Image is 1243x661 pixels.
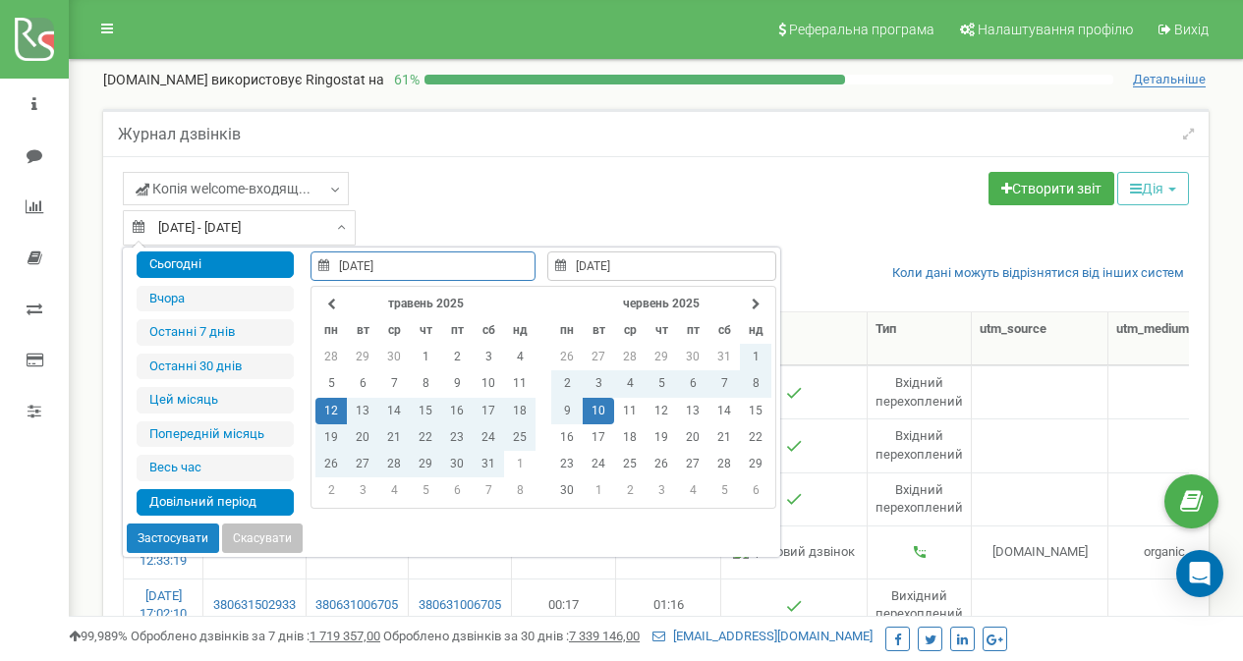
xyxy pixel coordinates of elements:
span: Оброблено дзвінків за 7 днів : [131,629,380,643]
th: utm_mеdium [1108,312,1221,365]
td: 23 [441,424,473,451]
th: нд [740,317,771,344]
td: 25 [504,424,536,451]
span: Налаштування профілю [978,22,1133,37]
td: 7 [473,477,504,504]
td: 6 [677,370,708,397]
td: 8 [740,370,771,397]
td: 28 [614,344,646,370]
td: 22 [410,424,441,451]
span: Вихід [1174,22,1209,37]
td: 1 [504,451,536,477]
td: Вихідний перехоплений [868,578,972,632]
td: 8 [504,477,536,504]
button: Скасувати [222,523,303,553]
td: 19 [315,424,347,451]
td: 25 [614,451,646,477]
td: 6 [740,477,771,504]
button: Дія [1117,172,1189,205]
a: 380631502933 [211,596,297,615]
td: 4 [677,477,708,504]
td: 20 [677,424,708,451]
p: 61 % [384,70,424,89]
td: 3 [646,477,677,504]
li: Попередній місяць [137,421,294,448]
td: 3 [473,344,504,370]
td: 29 [347,344,378,370]
td: 18 [504,398,536,424]
span: Детальніше [1133,72,1206,87]
td: 5 [315,370,347,397]
td: 26 [315,451,347,477]
th: чт [646,317,677,344]
li: Останні 7 днів [137,319,294,346]
a: [DATE] 17:02:10 [140,588,187,622]
td: 11 [504,370,536,397]
th: пн [551,317,583,344]
td: 23 [551,451,583,477]
li: Весь час [137,455,294,481]
td: 13 [347,398,378,424]
td: Вхідний перехоплений [868,418,972,471]
td: 5 [410,477,441,504]
li: Вчора [137,286,294,312]
td: 4 [614,370,646,397]
img: Успішний [786,385,802,401]
p: [DOMAIN_NAME] [103,70,384,89]
td: 2 [614,477,646,504]
th: Статус [721,312,868,365]
td: 12 [315,398,347,424]
td: 10 [473,370,504,397]
td: 21 [708,424,740,451]
li: Цей місяць [137,387,294,413]
img: ringostat logo [15,18,54,61]
td: 15 [740,398,771,424]
td: 27 [583,344,614,370]
td: 24 [583,451,614,477]
th: пт [441,317,473,344]
td: 31 [473,451,504,477]
td: 26 [551,344,583,370]
td: 11 [614,398,646,424]
td: 1 [740,344,771,370]
img: Успішний [786,491,802,507]
td: 3 [583,370,614,397]
td: 27 [677,451,708,477]
th: нд [504,317,536,344]
a: Копія welcome-входящ... [123,172,349,205]
td: 7 [378,370,410,397]
th: сб [473,317,504,344]
th: Тип [868,312,972,365]
td: 30 [441,451,473,477]
td: 5 [708,477,740,504]
td: 30 [551,477,583,504]
td: 8 [410,370,441,397]
span: Копія welcome-входящ... [136,179,311,198]
td: 28 [708,451,740,477]
td: 2 [315,477,347,504]
th: ср [614,317,646,344]
td: 2 [551,370,583,397]
td: Вхідний перехоплений [868,472,972,525]
td: 9 [441,370,473,397]
th: utm_sourcе [972,312,1108,365]
td: 28 [378,451,410,477]
button: Застосувати [127,523,219,553]
a: 380631006705 [314,596,400,615]
img: Цільовий дзвінок [733,543,855,562]
th: ср [378,317,410,344]
td: 29 [646,344,677,370]
td: 6 [441,477,473,504]
li: Довільний період [137,489,294,516]
td: 10 [583,398,614,424]
td: 27 [347,451,378,477]
td: 17 [473,398,504,424]
th: сб [708,317,740,344]
td: 9 [551,398,583,424]
td: organic [1108,525,1221,578]
u: 1 719 357,00 [310,629,380,643]
th: пт [677,317,708,344]
span: Реферальна програма [789,22,934,37]
a: 380631006705 [417,596,502,615]
span: використовує Ringostat на [211,72,384,87]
